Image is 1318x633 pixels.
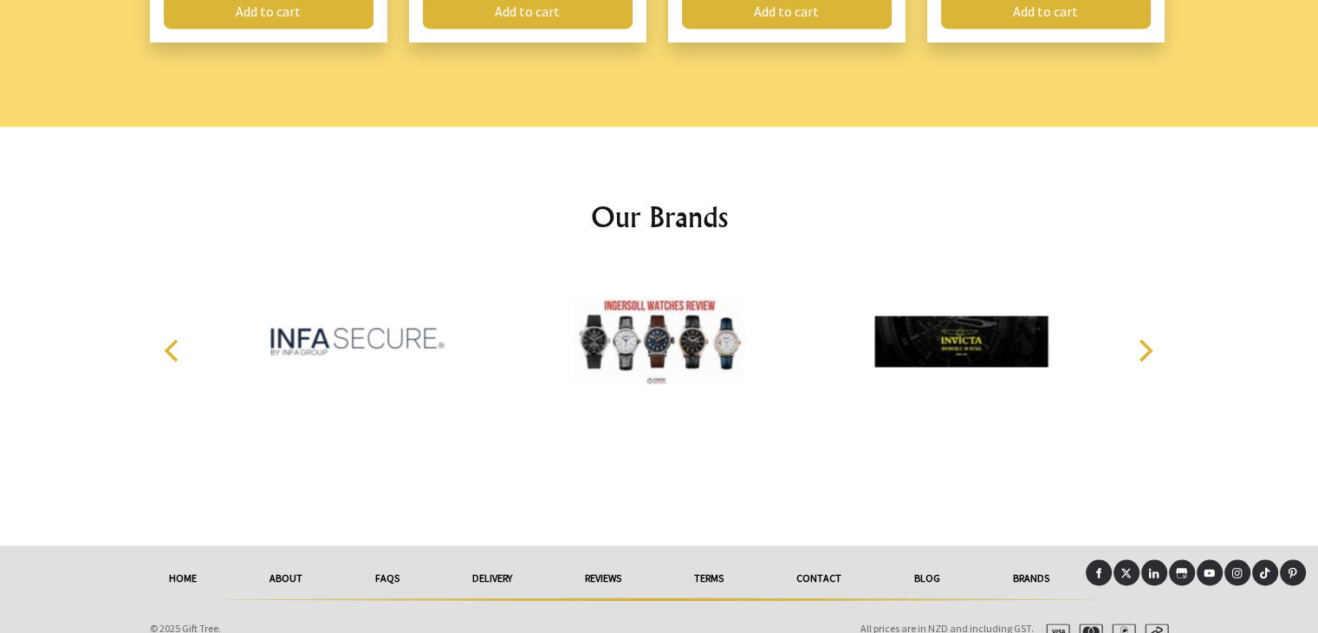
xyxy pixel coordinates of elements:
img: Invicta [874,276,1048,406]
a: Blog [878,559,977,597]
a: reviews [549,559,658,597]
a: HOME [133,559,233,597]
a: X (Twitter) [1113,559,1139,585]
a: Pinterest [1280,559,1306,585]
button: Previous [155,331,193,369]
button: Next [1126,331,1164,369]
a: About [233,559,339,597]
a: Instagram [1224,559,1250,585]
a: Tiktok [1252,559,1278,585]
a: FAQs [339,559,436,597]
a: LinkedIn [1141,559,1167,585]
a: Youtube [1197,559,1223,585]
a: Brands [977,559,1086,597]
a: delivery [436,559,549,597]
img: InfaSecure [270,276,444,406]
a: Facebook [1086,559,1112,585]
img: Ingersoll [573,276,746,406]
a: Contact [760,559,878,597]
h2: Our Brands [146,196,1172,238]
a: Terms [658,559,760,597]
